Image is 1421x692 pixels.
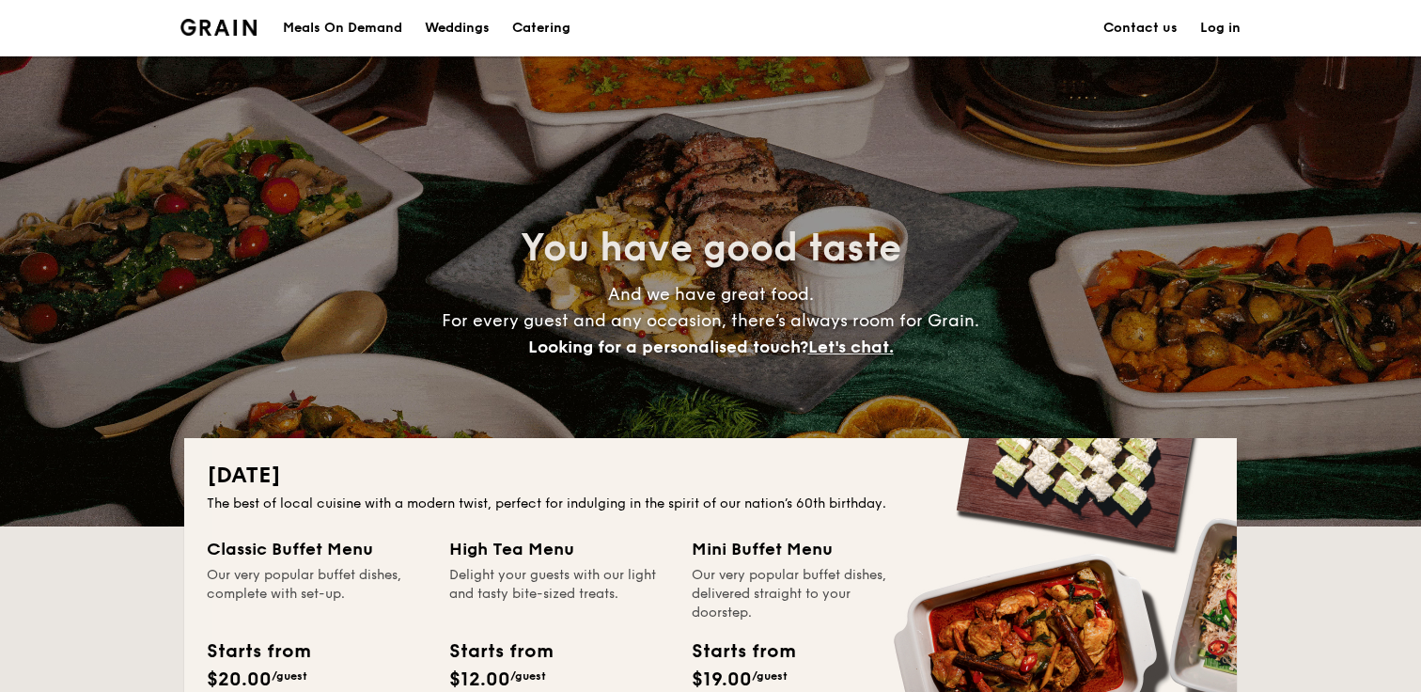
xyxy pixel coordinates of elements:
[180,19,257,36] img: Grain
[692,566,912,622] div: Our very popular buffet dishes, delivered straight to your doorstep.
[449,566,669,622] div: Delight your guests with our light and tasty bite-sized treats.
[692,637,794,666] div: Starts from
[180,19,257,36] a: Logotype
[207,461,1214,491] h2: [DATE]
[510,669,546,683] span: /guest
[207,668,272,691] span: $20.00
[207,495,1214,513] div: The best of local cuisine with a modern twist, perfect for indulging in the spirit of our nation’...
[449,637,552,666] div: Starts from
[692,536,912,562] div: Mini Buffet Menu
[272,669,307,683] span: /guest
[449,668,510,691] span: $12.00
[449,536,669,562] div: High Tea Menu
[207,566,427,622] div: Our very popular buffet dishes, complete with set-up.
[207,536,427,562] div: Classic Buffet Menu
[207,637,309,666] div: Starts from
[752,669,788,683] span: /guest
[808,337,894,357] span: Let's chat.
[692,668,752,691] span: $19.00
